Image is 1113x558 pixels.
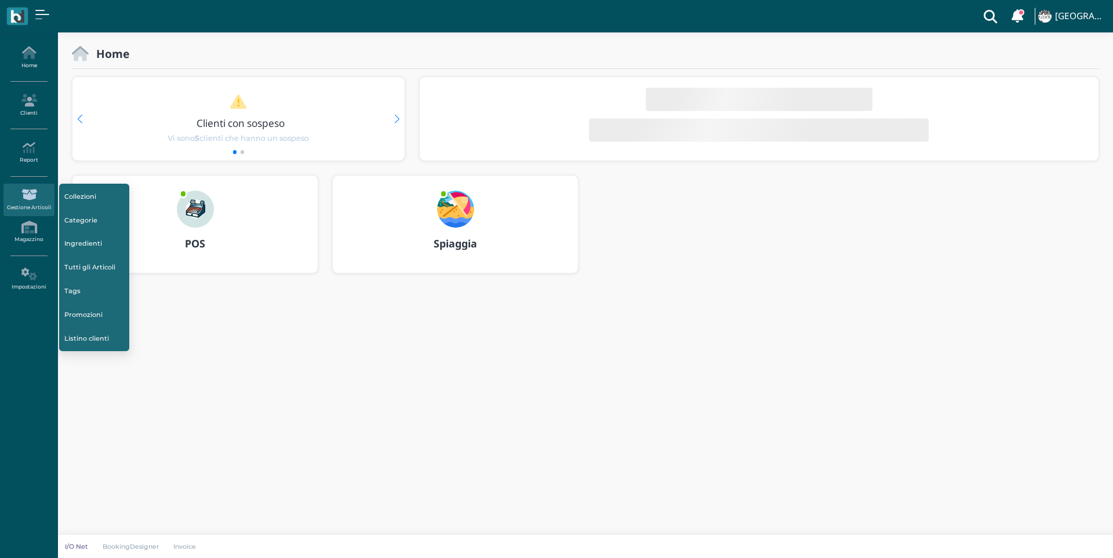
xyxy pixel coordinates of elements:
[3,137,54,169] a: Report
[59,280,130,302] a: Tags
[3,89,54,121] a: Clienti
[1031,522,1103,548] iframe: Help widget launcher
[3,42,54,74] a: Home
[10,10,24,23] img: logo
[394,115,399,123] div: Next slide
[59,209,130,231] a: Categorie
[59,257,130,279] a: Tutti gli Articoli
[59,304,130,326] a: Promozioni
[177,191,214,228] img: ...
[168,133,309,144] span: Vi sono clienti che hanno un sospeso
[1036,2,1106,30] a: ... [GEOGRAPHIC_DATA]
[97,118,384,129] h3: Clienti con sospeso
[72,77,405,161] div: 1 / 2
[1055,12,1106,21] h4: [GEOGRAPHIC_DATA]
[59,233,130,255] a: Ingredienti
[185,236,205,250] b: POS
[195,134,199,143] b: 5
[94,94,382,144] a: Clienti con sospeso Vi sono5clienti che hanno un sospeso
[72,175,318,287] a: ... POS
[59,186,130,208] a: Collezioni
[434,236,477,250] b: Spiaggia
[89,48,129,60] h2: Home
[77,115,82,123] div: Previous slide
[437,191,474,228] img: ...
[1038,10,1051,23] img: ...
[3,216,54,248] a: Magazzino
[3,184,54,216] a: Gestione Articoli
[59,327,130,349] a: Listino clienti
[332,175,579,287] a: ... Spiaggia
[3,263,54,295] a: Impostazioni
